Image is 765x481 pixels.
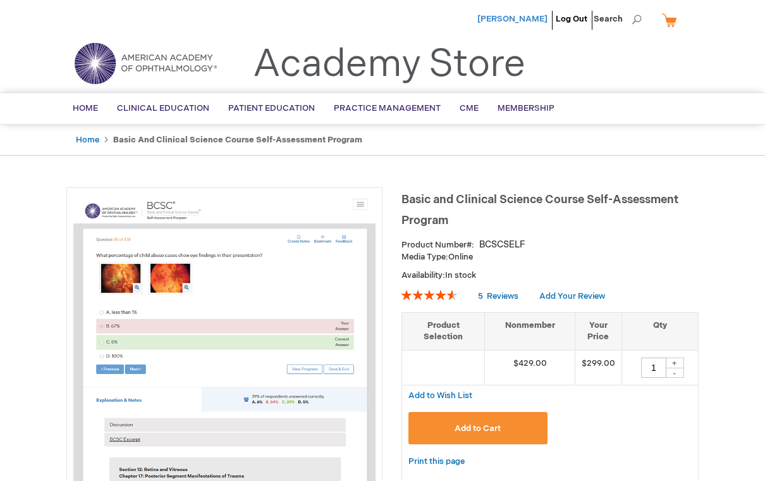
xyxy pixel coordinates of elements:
[408,454,465,470] a: Print this page
[401,290,457,300] div: 92%
[76,135,99,145] a: Home
[477,14,548,24] a: [PERSON_NAME]
[401,270,699,282] p: Availability:
[485,312,575,350] th: Nonmember
[408,390,472,401] a: Add to Wish List
[478,291,483,301] span: 5
[665,358,684,368] div: +
[594,6,642,32] span: Search
[113,135,362,145] strong: Basic and Clinical Science Course Self-Assessment Program
[228,103,315,113] span: Patient Education
[485,350,575,385] td: $429.00
[401,193,678,227] span: Basic and Clinical Science Course Self-Assessment Program
[460,103,479,113] span: CME
[401,252,448,262] strong: Media Type:
[575,350,621,385] td: $299.00
[621,312,698,350] th: Qty
[117,103,209,113] span: Clinical Education
[487,291,518,301] span: Reviews
[73,103,98,113] span: Home
[556,14,587,24] a: Log Out
[408,412,548,444] button: Add to Cart
[455,423,501,434] span: Add to Cart
[539,291,605,301] a: Add Your Review
[401,251,699,263] p: Online
[402,312,485,350] th: Product Selection
[478,291,520,301] a: 5 Reviews
[479,239,525,251] div: BCSCSELF
[575,312,621,350] th: Your Price
[445,270,476,280] span: In stock
[253,42,525,87] a: Academy Store
[401,240,474,250] strong: Product Number
[498,103,554,113] span: Membership
[334,103,441,113] span: Practice Management
[665,368,684,378] div: -
[641,358,666,378] input: Qty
